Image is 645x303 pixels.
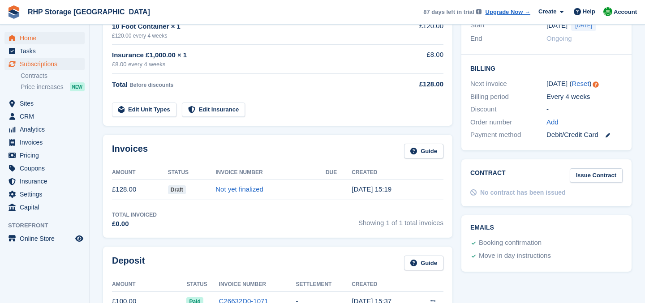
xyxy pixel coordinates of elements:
[476,9,482,14] img: icon-info-grey-7440780725fd019a000dd9b08b2336e03edf1995a4989e88bcd33f0948082b44.svg
[20,58,73,70] span: Subscriptions
[20,232,73,245] span: Online Store
[470,20,546,31] div: Start
[479,251,551,261] div: Move in day instructions
[168,185,186,194] span: Draft
[392,45,443,74] td: £8.00
[21,72,85,80] a: Contracts
[112,211,157,219] div: Total Invoiced
[423,8,474,17] span: 87 days left in trial
[20,162,73,175] span: Coupons
[112,144,148,158] h2: Invoices
[20,32,73,44] span: Home
[583,7,595,16] span: Help
[70,82,85,91] div: NEW
[8,221,89,230] span: Storefront
[20,123,73,136] span: Analytics
[4,110,85,123] a: menu
[546,104,623,115] div: -
[4,58,85,70] a: menu
[21,82,85,92] a: Price increases NEW
[404,256,443,270] a: Guide
[4,32,85,44] a: menu
[603,7,612,16] img: Rod
[112,277,186,292] th: Amount
[20,110,73,123] span: CRM
[20,188,73,201] span: Settings
[546,117,559,128] a: Add
[20,149,73,162] span: Pricing
[546,130,623,140] div: Debit/Credit Card
[112,32,392,40] div: £120.00 every 4 weeks
[4,149,85,162] a: menu
[392,79,443,90] div: £128.00
[296,277,352,292] th: Settlement
[112,256,145,270] h2: Deposit
[7,5,21,19] img: stora-icon-8386f47178a22dfd0bd8f6a31ec36ba5ce8667c1dd55bd0f319d3a0aa187defe.svg
[358,211,443,229] span: Showing 1 of 1 total invoices
[112,60,392,69] div: £8.00 every 4 weeks
[4,136,85,149] a: menu
[470,79,546,89] div: Next invoice
[20,175,73,188] span: Insurance
[20,97,73,110] span: Sites
[592,81,600,89] div: Tooltip anchor
[129,82,173,88] span: Before discounts
[4,123,85,136] a: menu
[168,166,215,180] th: Status
[546,21,568,31] time: 2025-09-21 00:00:00 UTC
[112,81,128,88] span: Total
[4,175,85,188] a: menu
[4,162,85,175] a: menu
[470,64,623,73] h2: Billing
[186,277,219,292] th: Status
[4,45,85,57] a: menu
[480,188,566,197] div: No contract has been issued
[470,168,506,183] h2: Contract
[470,130,546,140] div: Payment method
[392,16,443,44] td: £120.00
[21,83,64,91] span: Price increases
[486,8,530,17] a: Upgrade Now →
[112,166,168,180] th: Amount
[470,92,546,102] div: Billing period
[404,144,443,158] a: Guide
[215,166,326,180] th: Invoice Number
[546,34,572,42] span: Ongoing
[470,224,623,231] h2: Emails
[479,238,542,248] div: Booking confirmation
[112,102,176,117] a: Edit Unit Types
[215,185,263,193] a: Not yet finalized
[24,4,154,19] a: RHP Storage [GEOGRAPHIC_DATA]
[352,277,414,292] th: Created
[546,92,623,102] div: Every 4 weeks
[470,104,546,115] div: Discount
[614,8,637,17] span: Account
[352,185,391,193] time: 2025-09-21 14:19:51 UTC
[20,45,73,57] span: Tasks
[570,168,623,183] a: Issue Contract
[112,21,392,32] div: 10 Foot Container × 1
[352,166,443,180] th: Created
[112,219,157,229] div: £0.00
[74,233,85,244] a: Preview store
[112,179,168,200] td: £128.00
[219,277,296,292] th: Invoice Number
[4,97,85,110] a: menu
[20,201,73,213] span: Capital
[112,50,392,60] div: Insurance £1,000.00 × 1
[20,136,73,149] span: Invoices
[4,201,85,213] a: menu
[326,166,352,180] th: Due
[538,7,556,16] span: Create
[572,80,589,87] a: Reset
[571,20,596,31] span: [DATE]
[470,117,546,128] div: Order number
[470,34,546,44] div: End
[4,232,85,245] a: menu
[4,188,85,201] a: menu
[546,79,623,89] div: [DATE] ( )
[182,102,245,117] a: Edit Insurance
